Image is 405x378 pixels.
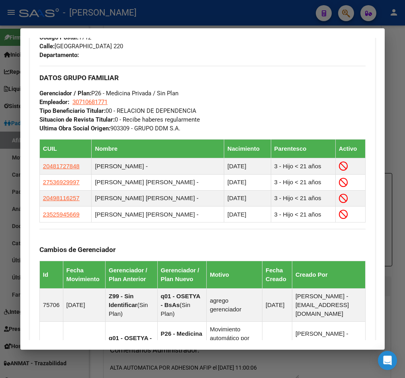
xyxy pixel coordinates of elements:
[292,261,365,289] th: Creado Por
[92,174,224,190] td: [PERSON_NAME] [PERSON_NAME] -
[92,207,224,222] td: [PERSON_NAME] [PERSON_NAME] -
[43,211,80,218] span: 23525945669
[271,190,335,206] td: 3 - Hijo < 21 años
[92,140,224,158] th: Nombre
[206,322,262,364] td: Movimiento automático por actualización de padrón ágil
[292,322,365,364] td: [PERSON_NAME] - [EMAIL_ADDRESS][DOMAIN_NAME]
[43,179,80,185] span: 27536929997
[39,43,123,50] span: [GEOGRAPHIC_DATA] 220
[39,90,178,97] span: P26 - Medicina Privada / Sin Plan
[109,293,137,308] strong: Z99 - Sin Identificar
[39,261,63,289] th: Id
[39,125,180,132] span: 903309 - GRUPO DDM S.A.
[262,261,292,289] th: Fecha Creado
[224,190,271,206] td: [DATE]
[106,322,158,364] td: ( )
[92,158,224,174] td: [PERSON_NAME] -
[63,261,105,289] th: Fecha Movimiento
[63,322,105,364] td: [DATE]
[39,34,78,41] strong: Código Postal:
[39,90,91,97] strong: Gerenciador / Plan:
[106,289,158,322] td: ( )
[335,140,366,158] th: Activo
[39,107,106,114] strong: Tipo Beneficiario Titular:
[39,116,200,123] span: 0 - Recibe haberes regularmente
[39,245,366,254] h3: Cambios de Gerenciador
[161,330,202,346] strong: P26 - Medicina Privada
[43,195,80,201] span: 20498116257
[39,73,366,82] h3: DATOS GRUPO FAMILIAR
[271,140,335,158] th: Parentesco
[224,174,271,190] td: [DATE]
[224,207,271,222] td: [DATE]
[224,158,271,174] td: [DATE]
[262,289,292,322] td: [DATE]
[161,293,200,308] strong: q01 - OSETYA - BsAs
[72,98,108,106] span: 30710681771
[63,289,105,322] td: [DATE]
[157,261,206,289] th: Gerenciador / Plan Nuevo
[39,140,92,158] th: CUIL
[39,116,115,123] strong: Situacion de Revista Titular:
[39,125,110,132] strong: Ultima Obra Social Origen:
[39,43,55,50] strong: Calle:
[271,158,335,174] td: 3 - Hijo < 21 años
[206,289,262,322] td: agrego gerenciador
[206,261,262,289] th: Motivo
[39,98,69,106] strong: Empleador:
[92,190,224,206] td: [PERSON_NAME] [PERSON_NAME] -
[39,289,63,322] td: 75706
[262,322,292,364] td: [DATE]
[43,163,80,169] span: 20481727848
[157,322,206,364] td: ( )
[271,207,335,222] td: 3 - Hijo < 21 años
[292,289,365,322] td: [PERSON_NAME] - [EMAIL_ADDRESS][DOMAIN_NAME]
[39,51,79,59] strong: Departamento:
[109,335,152,350] strong: q01 - OSETYA - BsAs
[39,322,63,364] td: 75785
[106,261,158,289] th: Gerenciador / Plan Anterior
[271,174,335,190] td: 3 - Hijo < 21 años
[157,289,206,322] td: ( )
[378,351,397,370] div: Open Intercom Messenger
[39,107,196,114] span: 00 - RELACION DE DEPENDENCIA
[39,34,91,41] span: 1712
[224,140,271,158] th: Nacimiento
